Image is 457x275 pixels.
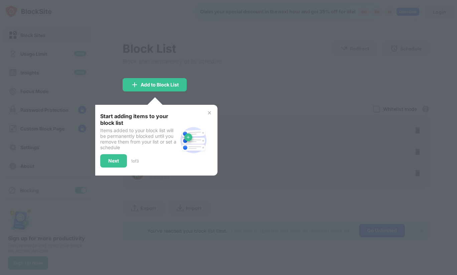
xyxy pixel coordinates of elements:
div: Next [108,158,119,164]
img: block-site.svg [177,124,209,156]
div: Add to Block List [141,82,179,87]
div: Start adding items to your block list [100,113,177,126]
div: Items added to your block list will be permanently blocked until you remove them from your list o... [100,127,177,150]
img: x-button.svg [207,110,212,115]
div: 1 of 3 [131,159,139,164]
